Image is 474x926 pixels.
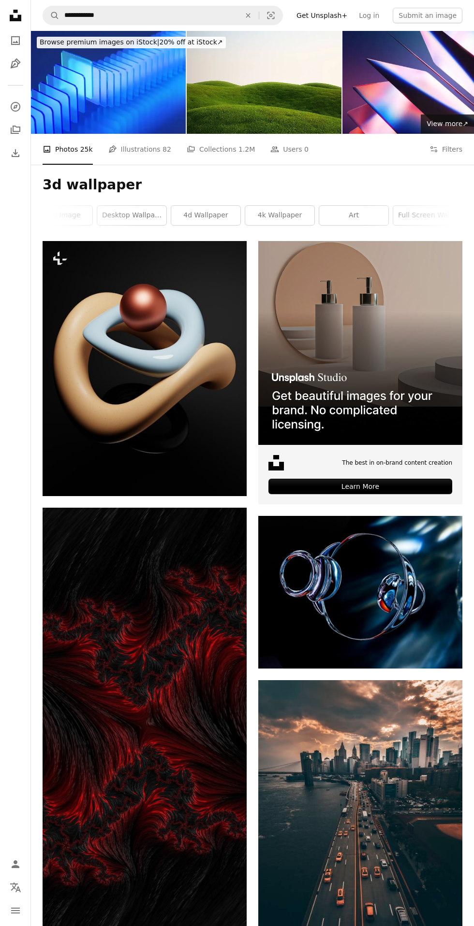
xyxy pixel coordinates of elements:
[187,31,341,134] img: A field full of green grass and hills
[258,241,462,504] a: The best in on-brand content creationLearn More
[187,134,255,165] a: Collections 1.2M
[393,8,462,23] button: Submit an image
[97,206,166,225] a: desktop wallpaper
[6,878,25,897] button: Language
[258,588,462,597] a: blue and red light digital wallpaper
[40,38,223,46] span: 20% off at iStock ↗
[319,206,388,225] a: art
[6,120,25,140] a: Collections
[353,8,385,23] a: Log in
[43,724,247,732] a: red and black artwork
[6,901,25,920] button: Menu
[258,241,462,445] img: file-1715714113747-b8b0561c490eimage
[291,8,353,23] a: Get Unsplash+
[237,6,259,25] button: Clear
[268,479,452,494] div: Learn More
[43,176,462,194] h1: 3d wallpaper
[23,206,92,225] a: digital image
[6,6,25,27] a: Home — Unsplash
[258,516,462,669] img: blue and red light digital wallpaper
[6,31,25,50] a: Photos
[43,6,59,25] button: Search Unsplash
[163,144,171,155] span: 82
[421,114,474,134] a: View more↗
[430,134,462,165] button: Filters
[6,54,25,73] a: Illustrations
[342,459,452,467] span: The best in on-brand content creation
[6,97,25,116] a: Explore
[268,455,284,470] img: file-1631678316303-ed18b8b5cb9cimage
[304,144,309,155] span: 0
[245,206,314,225] a: 4k wallpaper
[43,6,283,25] form: Find visuals sitewide
[393,206,462,225] a: full screen wallpaper
[40,38,159,46] span: Browse premium images on iStock |
[259,6,282,25] button: Visual search
[171,206,240,225] a: 4d wallpaper
[43,364,247,373] a: an abstract object with a red ball in the middle of it
[31,31,232,54] a: Browse premium images on iStock|20% off at iStock↗
[270,134,309,165] a: Users 0
[43,241,247,496] img: an abstract object with a red ball in the middle of it
[108,134,171,165] a: Illustrations 82
[6,143,25,163] a: Download History
[238,144,255,155] span: 1.2M
[31,31,186,134] img: Abstract View of Blue Translucent Acrylic Sheets in Dynamic Arrangement
[258,803,462,812] a: vehicles traveling on road
[427,120,468,128] span: View more ↗
[6,855,25,874] a: Log in / Sign up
